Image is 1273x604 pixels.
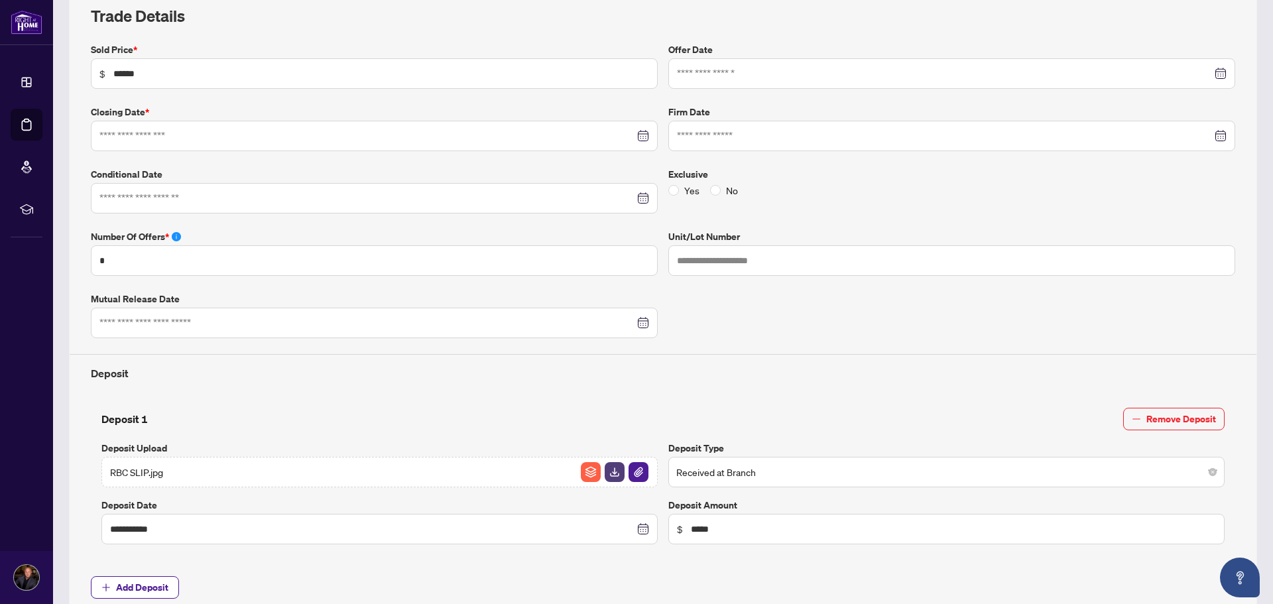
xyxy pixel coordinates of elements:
label: Deposit Upload [101,441,658,455]
img: File Archive [581,462,601,482]
button: File Archive [580,461,601,483]
img: File Download [605,462,625,482]
span: Yes [679,183,705,198]
span: Received at Branch [676,459,1217,485]
label: Deposit Amount [668,498,1225,513]
h2: Trade Details [91,5,1235,27]
button: Remove Deposit [1123,408,1225,430]
span: RBC SLIP.jpg [110,465,163,479]
button: Open asap [1220,558,1260,597]
span: No [721,183,743,198]
h4: Deposit 1 [101,411,148,427]
label: Number of offers [91,229,658,244]
span: Add Deposit [116,577,168,598]
span: $ [677,522,683,536]
h4: Deposit [91,365,1235,381]
button: File Attachement [628,461,649,483]
span: close-circle [1209,468,1217,476]
span: plus [101,583,111,592]
span: minus [1132,414,1141,424]
span: info-circle [172,232,181,241]
span: $ [99,66,105,81]
span: RBC SLIP.jpgFile ArchiveFile DownloadFile Attachement [101,457,658,487]
button: Add Deposit [91,576,179,599]
button: File Download [604,461,625,483]
label: Firm Date [668,105,1235,119]
img: logo [11,10,42,34]
label: Offer Date [668,42,1235,57]
label: Deposit Type [668,441,1225,455]
label: Deposit Date [101,498,658,513]
label: Unit/Lot Number [668,229,1235,244]
label: Mutual Release Date [91,292,658,306]
label: Closing Date [91,105,658,119]
img: File Attachement [629,462,648,482]
label: Exclusive [668,167,1235,182]
label: Sold Price [91,42,658,57]
label: Conditional Date [91,167,658,182]
span: Remove Deposit [1146,408,1216,430]
img: Profile Icon [14,565,39,590]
